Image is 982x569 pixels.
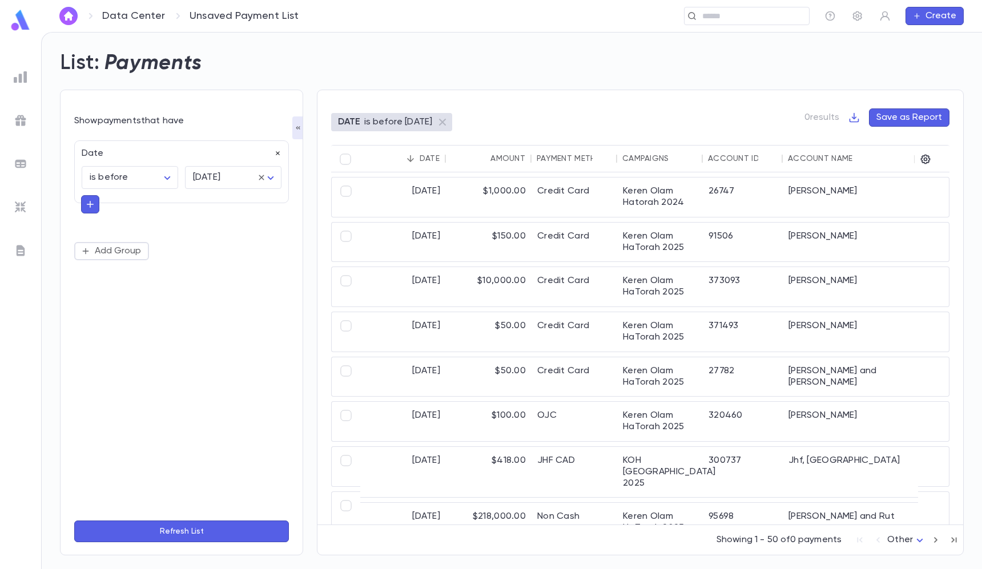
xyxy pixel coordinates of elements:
img: reports_grey.c525e4749d1bce6a11f5fe2a8de1b229.svg [14,70,27,84]
button: Add Group [74,242,149,260]
h2: Payments [104,51,202,76]
div: $100.00 [446,402,532,441]
div: Jhf, [GEOGRAPHIC_DATA] [783,447,929,497]
div: [DATE] [360,357,446,397]
div: Date [75,141,281,159]
button: Sort [758,150,776,168]
div: 95698 [703,503,783,542]
div: Keren Olam HaTorah 2025 [617,312,703,352]
div: Credit Card [532,223,617,262]
div: DATEis before [DATE] [331,113,452,131]
div: JHF CAD [532,447,617,497]
div: [DATE] [360,223,446,262]
div: Credit Card [532,177,617,217]
p: is before [DATE] [364,116,433,128]
div: 27782 [703,357,783,397]
img: imports_grey.530a8a0e642e233f2baf0ef88e8c9fcb.svg [14,200,27,214]
div: Payment Method [537,154,609,163]
div: [DATE] [185,167,281,189]
div: Credit Card [532,267,617,306]
div: $150.00 [446,223,532,262]
div: Amount [490,154,525,163]
div: [PERSON_NAME] [783,223,929,262]
div: [DATE] [360,312,446,352]
p: Unsaved Payment List [190,10,299,22]
p: Show payments that have [74,115,289,127]
div: [PERSON_NAME] [783,402,929,441]
div: [PERSON_NAME] and Rut [783,503,929,542]
div: Credit Card [532,312,617,352]
div: Keren Olam HaTorah 2025 [617,223,703,262]
span: Other [887,535,913,544]
div: $10,000.00 [446,267,532,306]
div: Non Cash [532,503,617,542]
img: home_white.a664292cf8c1dea59945f0da9f25487c.svg [62,11,75,21]
div: [PERSON_NAME] [783,267,929,306]
div: [DATE] [360,267,446,306]
img: letters_grey.7941b92b52307dd3b8a917253454ce1c.svg [14,244,27,257]
button: Sort [472,150,490,168]
button: Sort [852,150,871,168]
div: $50.00 [446,312,532,352]
button: Sort [669,150,687,168]
div: 373093 [703,267,783,306]
div: $218,000.00 [446,503,532,542]
p: DATE [338,116,361,128]
div: 300737 [703,447,783,497]
div: [PERSON_NAME] [783,312,929,352]
div: $50.00 [446,357,532,397]
div: Campaigns [622,154,669,163]
div: KOH [GEOGRAPHIC_DATA] 2025 [617,447,703,497]
div: Account Name [788,154,852,163]
div: Date [420,154,440,163]
div: $418.00 [446,447,532,497]
button: Save as Report [869,108,949,127]
div: is before [82,167,178,189]
button: Create [905,7,964,25]
div: Other [887,531,927,549]
div: Keren Olam HaTorah 2025 [617,402,703,441]
span: is before [90,173,128,182]
div: OJC [532,402,617,441]
p: 0 results [804,112,839,123]
div: 320460 [703,402,783,441]
img: batches_grey.339ca447c9d9533ef1741baa751efc33.svg [14,157,27,171]
div: $1,000.00 [446,177,532,217]
span: [DATE] [193,173,220,182]
button: Sort [401,150,420,168]
div: Keren Olam HaTorah 2025 [617,267,703,306]
div: [PERSON_NAME] and [PERSON_NAME] [783,357,929,397]
div: 371493 [703,312,783,352]
button: Sort [593,150,611,168]
div: [DATE] [360,503,446,542]
h2: List: [60,51,100,76]
div: Account ID [708,154,759,163]
div: Credit Card [532,357,617,397]
div: Keren Olam HaTorah 2025 [617,357,703,397]
div: [DATE] [360,402,446,441]
div: Keren Olam HaTorah 2025 [617,503,703,542]
img: logo [9,9,32,31]
div: [PERSON_NAME] [783,177,929,217]
div: [DATE] [360,177,446,217]
p: Showing 1 - 50 of 0 payments [717,534,842,546]
div: Keren Olam Hatorah 2024 [617,177,703,217]
div: 26747 [703,177,783,217]
img: campaigns_grey.99e729a5f7ee94e3726e6486bddda8f1.svg [14,114,27,127]
button: Refresh List [74,520,289,542]
div: 91506 [703,223,783,262]
a: Data Center [102,10,165,22]
div: [DATE] [360,447,446,497]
